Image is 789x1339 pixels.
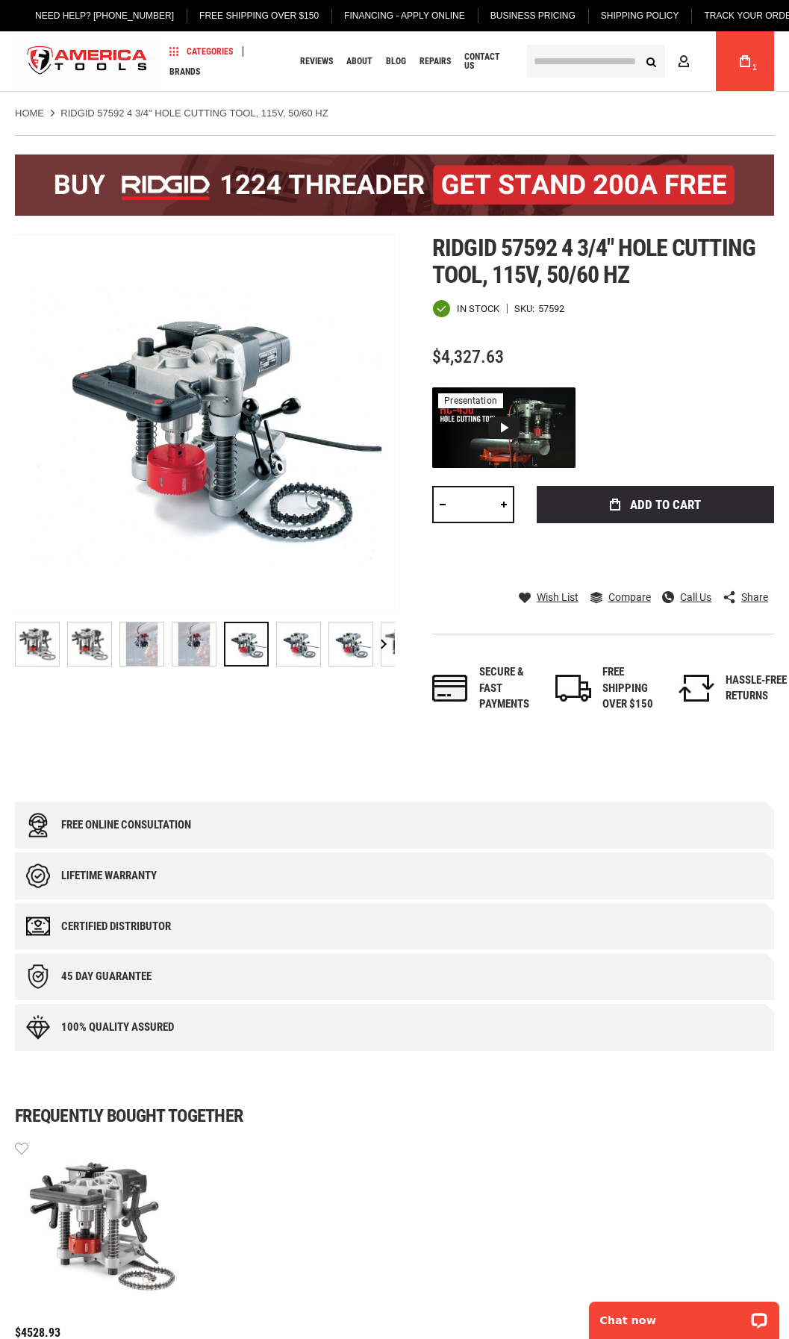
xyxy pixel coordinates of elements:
[457,304,499,313] span: In stock
[67,614,119,674] div: RIDGID 57592 4 3/4" HOLE CUTTING TOOL, 115V, 50/60 HZ
[420,57,451,66] span: Repairs
[537,486,774,523] button: Add to Cart
[458,51,516,72] a: Contact Us
[752,63,757,72] span: 1
[514,304,538,313] strong: SKU
[276,614,328,674] div: RIDGID 57592 4 3/4" HOLE CUTTING TOOL, 115V, 50/60 HZ
[534,528,777,571] iframe: Secure express checkout frame
[590,590,651,604] a: Compare
[601,10,679,21] span: Shipping Policy
[741,592,768,602] span: Share
[120,622,163,666] img: RIDGID 57592 4 3/4" HOLE CUTTING TOOL, 115V, 50/60 HZ
[602,664,664,712] div: FREE SHIPPING OVER $150
[608,592,651,602] span: Compare
[464,52,509,70] span: Contact Us
[15,34,160,90] a: store logo
[555,675,591,702] img: shipping
[61,1021,174,1034] div: 100% quality assured
[630,499,701,511] span: Add to Cart
[538,304,564,313] div: 57592
[579,1292,789,1339] iframe: LiveChat chat widget
[60,107,328,119] strong: RIDGID 57592 4 3/4" HOLE CUTTING TOOL, 115V, 50/60 HZ
[61,819,191,831] div: Free online consultation
[68,622,111,666] img: RIDGID 57592 4 3/4" HOLE CUTTING TOOL, 115V, 50/60 HZ
[163,61,207,81] a: Brands
[300,57,333,66] span: Reviews
[15,234,395,614] img: RIDGID 57592 4 3/4" HOLE CUTTING TOOL, 115V, 50/60 HZ
[15,614,67,674] div: RIDGID 57592 4 3/4" HOLE CUTTING TOOL, 115V, 50/60 HZ
[662,590,711,604] a: Call Us
[61,970,152,983] div: 45 day Guarantee
[726,672,787,705] div: HASSLE-FREE RETURNS
[432,346,504,367] span: $4,327.63
[15,154,774,216] img: BOGO: Buy the RIDGID® 1224 Threader (26092), get the 92467 200A Stand FREE!
[432,299,499,318] div: Availability
[386,57,406,66] span: Blog
[16,622,59,666] img: RIDGID 57592 4 3/4" HOLE CUTTING TOOL, 115V, 50/60 HZ
[15,107,44,120] a: Home
[61,870,157,882] div: Lifetime warranty
[680,592,711,602] span: Call Us
[172,622,216,666] img: RIDGID 57592 4 3/4" HOLE CUTTING TOOL, 115V, 50/60 HZ
[293,51,340,72] a: Reviews
[15,1107,774,1125] h1: Frequently bought together
[731,31,759,91] a: 1
[169,46,233,57] span: Categories
[15,34,160,90] img: America Tools
[413,51,458,72] a: Repairs
[340,51,379,72] a: About
[61,920,171,933] div: Certified Distributor
[346,57,372,66] span: About
[432,234,755,289] span: Ridgid 57592 4 3/4" hole cutting tool, 115v, 50/60 hz
[519,590,579,604] a: Wish List
[169,67,200,76] span: Brands
[172,614,224,674] div: RIDGID 57592 4 3/4" HOLE CUTTING TOOL, 115V, 50/60 HZ
[432,675,468,702] img: payments
[163,41,240,61] a: Categories
[329,622,372,666] img: RIDGID 57592 4 3/4" HOLE CUTTING TOOL, 115V, 50/60 HZ
[379,51,413,72] a: Blog
[119,614,172,674] div: RIDGID 57592 4 3/4" HOLE CUTTING TOOL, 115V, 50/60 HZ
[679,675,714,702] img: returns
[637,47,665,75] button: Search
[224,614,276,674] div: RIDGID 57592 4 3/4" HOLE CUTTING TOOL, 115V, 50/60 HZ
[277,622,320,666] img: RIDGID 57592 4 3/4" HOLE CUTTING TOOL, 115V, 50/60 HZ
[328,614,381,674] div: RIDGID 57592 4 3/4" HOLE CUTTING TOOL, 115V, 50/60 HZ
[372,614,395,674] div: Next
[537,592,579,602] span: Wish List
[479,664,540,712] div: Secure & fast payments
